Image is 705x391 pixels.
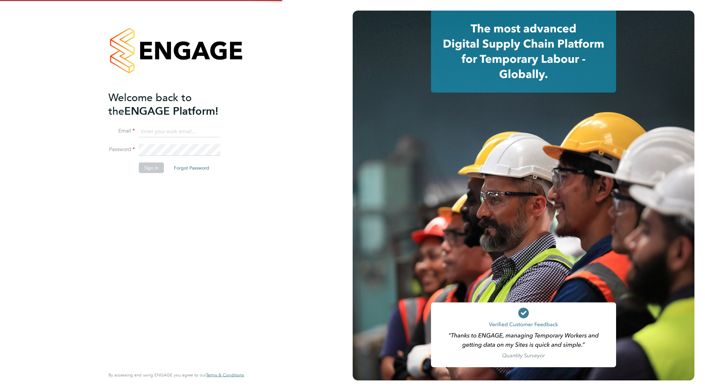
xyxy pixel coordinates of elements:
[206,372,244,378] a: Terms & Conditions
[169,163,215,173] button: Forgot Password
[108,91,237,118] h2: ENGAGE Platform!
[108,372,244,378] span: By accessing and using ENGAGE you agree to our
[108,146,135,153] label: Password
[108,91,192,117] span: Welcome back to the
[108,128,135,135] label: Email
[139,126,220,137] input: Enter your work email...
[139,163,164,173] button: Sign In
[206,372,244,378] span: Terms & Conditions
